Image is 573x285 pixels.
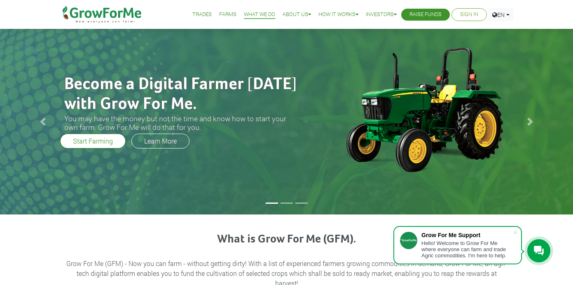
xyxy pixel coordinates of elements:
a: Investors [366,10,397,19]
h2: Become a Digital Farmer [DATE] with Grow For Me. [64,75,299,114]
a: Learn More [131,134,189,148]
a: Sign In [460,10,478,19]
a: EN [489,8,513,21]
a: About Us [283,10,311,19]
a: Trades [192,10,212,19]
a: Start Farming [60,134,126,148]
a: What We Do [244,10,275,19]
div: Grow For Me Support [421,232,513,238]
h3: What is Grow For Me (GFM). [65,233,508,247]
h3: You may have the money but not the time and know how to start your own farm. Grow For Me will do ... [64,114,299,132]
a: How it Works [318,10,358,19]
div: Hello! Welcome to Grow For Me where everyone can farm and trade Agric commodities. I'm here to help. [421,240,513,259]
img: growforme image [332,43,515,175]
a: Farms [219,10,236,19]
a: Raise Funds [409,10,442,19]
